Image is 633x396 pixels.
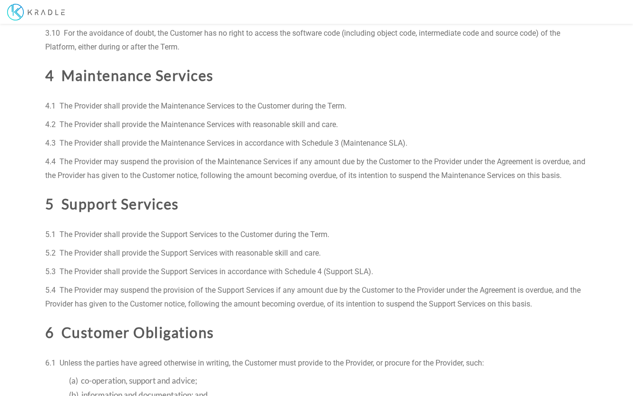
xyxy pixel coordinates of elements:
[69,375,588,389] li: (a) co-operation, support and advice;
[45,265,588,278] p: 5.3 The Provider shall provide the Support Services in accordance with Schedule 4 (Support SLA).
[45,136,588,150] p: 4.3 The Provider shall provide the Maintenance Services in accordance with Schedule 3 (Maintenanc...
[45,192,588,216] h2: 5 Support Services
[7,4,65,20] img: Kradle
[45,63,588,87] h2: 4 Maintenance Services
[45,320,588,344] h2: 6 Customer Obligations
[45,228,588,241] p: 5.1 The Provider shall provide the Support Services to the Customer during the Term.
[45,118,588,131] p: 4.2 The Provider shall provide the Maintenance Services with reasonable skill and care.
[45,155,588,182] p: 4.4 The Provider may suspend the provision of the Maintenance Services if any amount due by the C...
[45,99,588,113] p: 4.1 The Provider shall provide the Maintenance Services to the Customer during the Term.
[45,246,588,260] p: 5.2 The Provider shall provide the Support Services with reasonable skill and care.
[45,283,588,311] p: 5.4 The Provider may suspend the provision of the Support Services if any amount due by the Custo...
[45,26,588,54] p: 3.10 For the avoidance of doubt, the Customer has no right to access the software code (including...
[45,356,588,370] p: 6.1 Unless the parties have agreed otherwise in writing, the Customer must provide to the Provide...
